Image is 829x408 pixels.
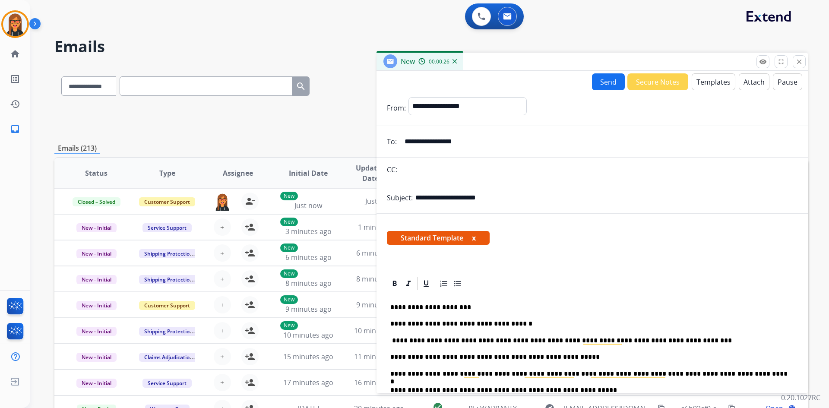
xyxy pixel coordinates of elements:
[280,192,298,200] p: New
[76,301,117,310] span: New - Initial
[220,248,224,258] span: +
[358,222,401,232] span: 1 minute ago
[142,379,192,388] span: Service Support
[402,277,415,290] div: Italic
[354,378,404,387] span: 16 minutes ago
[10,124,20,134] mat-icon: inbox
[280,295,298,304] p: New
[285,304,332,314] span: 9 minutes ago
[3,12,27,36] img: avatar
[159,168,175,178] span: Type
[220,326,224,336] span: +
[214,296,231,313] button: +
[795,58,803,66] mat-icon: close
[739,73,769,90] button: Attach
[76,249,117,258] span: New - Initial
[759,58,767,66] mat-icon: remove_red_eye
[76,275,117,284] span: New - Initial
[220,300,224,310] span: +
[76,223,117,232] span: New - Initial
[296,81,306,92] mat-icon: search
[356,274,402,284] span: 8 minutes ago
[73,197,120,206] span: Closed – Solved
[294,201,322,210] span: Just now
[388,277,401,290] div: Bold
[76,379,117,388] span: New - Initial
[142,223,192,232] span: Service Support
[139,301,195,310] span: Customer Support
[214,374,231,391] button: +
[54,38,808,55] h2: Emails
[214,270,231,288] button: +
[351,163,390,183] span: Updated Date
[387,136,397,147] p: To:
[472,233,476,243] button: x
[76,327,117,336] span: New - Initial
[692,73,735,90] button: Templates
[220,222,224,232] span: +
[85,168,108,178] span: Status
[220,377,224,388] span: +
[245,222,255,232] mat-icon: person_add
[245,248,255,258] mat-icon: person_add
[387,193,413,203] p: Subject:
[280,269,298,278] p: New
[781,392,820,403] p: 0.20.1027RC
[285,253,332,262] span: 6 minutes ago
[356,300,402,310] span: 9 minutes ago
[420,277,433,290] div: Underline
[387,231,490,245] span: Standard Template
[245,377,255,388] mat-icon: person_add
[283,352,333,361] span: 15 minutes ago
[401,57,415,66] span: New
[387,103,406,113] p: From:
[139,197,195,206] span: Customer Support
[283,378,333,387] span: 17 minutes ago
[280,218,298,226] p: New
[285,227,332,236] span: 3 minutes ago
[245,351,255,362] mat-icon: person_add
[365,196,393,206] span: Just now
[777,58,785,66] mat-icon: fullscreen
[139,249,198,258] span: Shipping Protection
[139,327,198,336] span: Shipping Protection
[220,351,224,362] span: +
[289,168,328,178] span: Initial Date
[627,73,688,90] button: Secure Notes
[451,277,464,290] div: Bullet List
[280,244,298,252] p: New
[592,73,625,90] button: Send
[10,49,20,59] mat-icon: home
[429,58,449,65] span: 00:00:26
[10,99,20,109] mat-icon: history
[54,143,100,154] p: Emails (213)
[139,275,198,284] span: Shipping Protection
[285,278,332,288] span: 8 minutes ago
[354,352,404,361] span: 11 minutes ago
[280,321,298,330] p: New
[773,73,802,90] button: Pause
[10,74,20,84] mat-icon: list_alt
[437,277,450,290] div: Ordered List
[214,193,231,211] img: agent-avatar
[387,164,397,175] p: CC:
[245,196,255,206] mat-icon: person_remove
[354,326,404,335] span: 10 minutes ago
[76,353,117,362] span: New - Initial
[214,322,231,339] button: +
[214,348,231,365] button: +
[139,353,198,362] span: Claims Adjudication
[283,330,333,340] span: 10 minutes ago
[223,168,253,178] span: Assignee
[220,274,224,284] span: +
[245,300,255,310] mat-icon: person_add
[214,218,231,236] button: +
[214,244,231,262] button: +
[356,248,402,258] span: 6 minutes ago
[245,274,255,284] mat-icon: person_add
[245,326,255,336] mat-icon: person_add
